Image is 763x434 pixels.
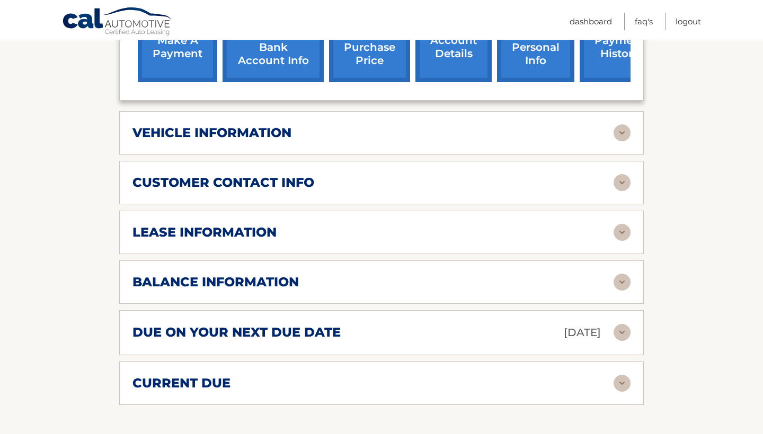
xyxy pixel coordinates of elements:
[138,13,217,82] a: make a payment
[614,324,631,341] img: accordion-rest.svg
[132,274,299,290] h2: balance information
[62,7,173,38] a: Cal Automotive
[132,324,341,340] h2: due on your next due date
[614,274,631,291] img: accordion-rest.svg
[570,13,612,30] a: Dashboard
[564,323,601,342] p: [DATE]
[635,13,653,30] a: FAQ's
[132,224,277,240] h2: lease information
[415,13,492,82] a: account details
[614,174,631,191] img: accordion-rest.svg
[676,13,701,30] a: Logout
[580,13,659,82] a: payment history
[497,13,574,82] a: update personal info
[132,175,314,191] h2: customer contact info
[132,375,230,391] h2: current due
[614,124,631,141] img: accordion-rest.svg
[223,13,324,82] a: Add/Remove bank account info
[614,375,631,392] img: accordion-rest.svg
[614,224,631,241] img: accordion-rest.svg
[132,125,291,141] h2: vehicle information
[329,13,410,82] a: request purchase price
